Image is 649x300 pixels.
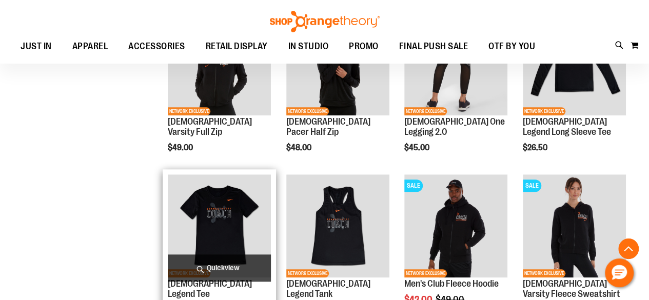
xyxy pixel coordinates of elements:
[21,35,52,58] span: JUST IN
[523,278,620,299] a: [DEMOGRAPHIC_DATA] Varsity Fleece Sweatshirt
[286,12,389,116] a: OTF Ladies Coach FA23 Pacer Half Zip - Black primary imageNETWORK EXCLUSIVE
[618,238,639,259] button: Back To Top
[404,12,507,115] img: OTF Ladies Coach FA23 One Legging 2.0 - Black primary image
[523,269,565,277] span: NETWORK EXCLUSIVE
[286,269,329,277] span: NETWORK EXCLUSIVE
[10,35,62,58] a: JUST IN
[281,7,395,178] div: product
[206,35,268,58] span: RETAIL DISPLAY
[288,35,329,58] span: IN STUDIO
[523,179,541,192] span: SALE
[404,174,507,277] img: OTF Mens Coach FA22 Club Fleece Full Zip - Black primary image
[404,179,423,192] span: SALE
[286,174,389,277] img: OTF Ladies Coach FA23 Legend Tank - Black primary image
[523,174,626,277] img: OTF Ladies Coach FA22 Varsity Fleece Full Zip - Black primary image
[168,12,271,115] img: OTF Ladies Coach FA23 Varsity Full Zip - Black primary image
[404,12,507,116] a: OTF Ladies Coach FA23 One Legging 2.0 - Black primary imageNETWORK EXCLUSIVE
[404,143,431,152] span: $45.00
[523,12,626,116] a: OTF Ladies Coach FA23 Legend LS Tee - Black primary imageNETWORK EXCLUSIVE
[168,107,210,115] span: NETWORK EXCLUSIVE
[278,35,339,58] a: IN STUDIO
[286,107,329,115] span: NETWORK EXCLUSIVE
[389,35,479,58] a: FINAL PUSH SALE
[168,116,252,137] a: [DEMOGRAPHIC_DATA] Varsity Full Zip
[478,35,545,58] a: OTF BY YOU
[163,7,276,178] div: product
[523,174,626,279] a: OTF Ladies Coach FA22 Varsity Fleece Full Zip - Black primary imageSALENETWORK EXCLUSIVE
[168,254,271,282] a: Quickview
[128,35,185,58] span: ACCESSORIES
[286,143,313,152] span: $48.00
[488,35,535,58] span: OTF BY YOU
[168,12,271,116] a: OTF Ladies Coach FA23 Varsity Full Zip - Black primary imageNETWORK EXCLUSIVE
[168,278,252,299] a: [DEMOGRAPHIC_DATA] Legend Tee
[404,269,447,277] span: NETWORK EXCLUSIVE
[168,143,194,152] span: $49.00
[605,258,634,287] button: Hello, have a question? Let’s chat.
[404,278,499,289] a: Men's Club Fleece Hoodie
[118,35,195,58] a: ACCESSORIES
[523,143,549,152] span: $26.50
[404,116,505,137] a: [DEMOGRAPHIC_DATA] One Legging 2.0
[523,116,611,137] a: [DEMOGRAPHIC_DATA] Legend Long Sleeve Tee
[168,174,271,279] a: OTF Ladies Coach FA23 Legend SS Tee - Black primary imageNETWORK EXCLUSIVE
[286,116,370,137] a: [DEMOGRAPHIC_DATA] Pacer Half Zip
[168,174,271,277] img: OTF Ladies Coach FA23 Legend SS Tee - Black primary image
[195,35,278,58] a: RETAIL DISPLAY
[268,11,381,32] img: Shop Orangetheory
[349,35,379,58] span: PROMO
[404,107,447,115] span: NETWORK EXCLUSIVE
[399,35,468,58] span: FINAL PUSH SALE
[523,12,626,115] img: OTF Ladies Coach FA23 Legend LS Tee - Black primary image
[339,35,389,58] a: PROMO
[399,7,513,178] div: product
[404,174,507,279] a: OTF Mens Coach FA22 Club Fleece Full Zip - Black primary imageSALENETWORK EXCLUSIVE
[518,7,631,178] div: product
[62,35,119,58] a: APPAREL
[286,278,370,299] a: [DEMOGRAPHIC_DATA] Legend Tank
[286,174,389,279] a: OTF Ladies Coach FA23 Legend Tank - Black primary imageNETWORK EXCLUSIVE
[523,107,565,115] span: NETWORK EXCLUSIVE
[286,12,389,115] img: OTF Ladies Coach FA23 Pacer Half Zip - Black primary image
[72,35,108,58] span: APPAREL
